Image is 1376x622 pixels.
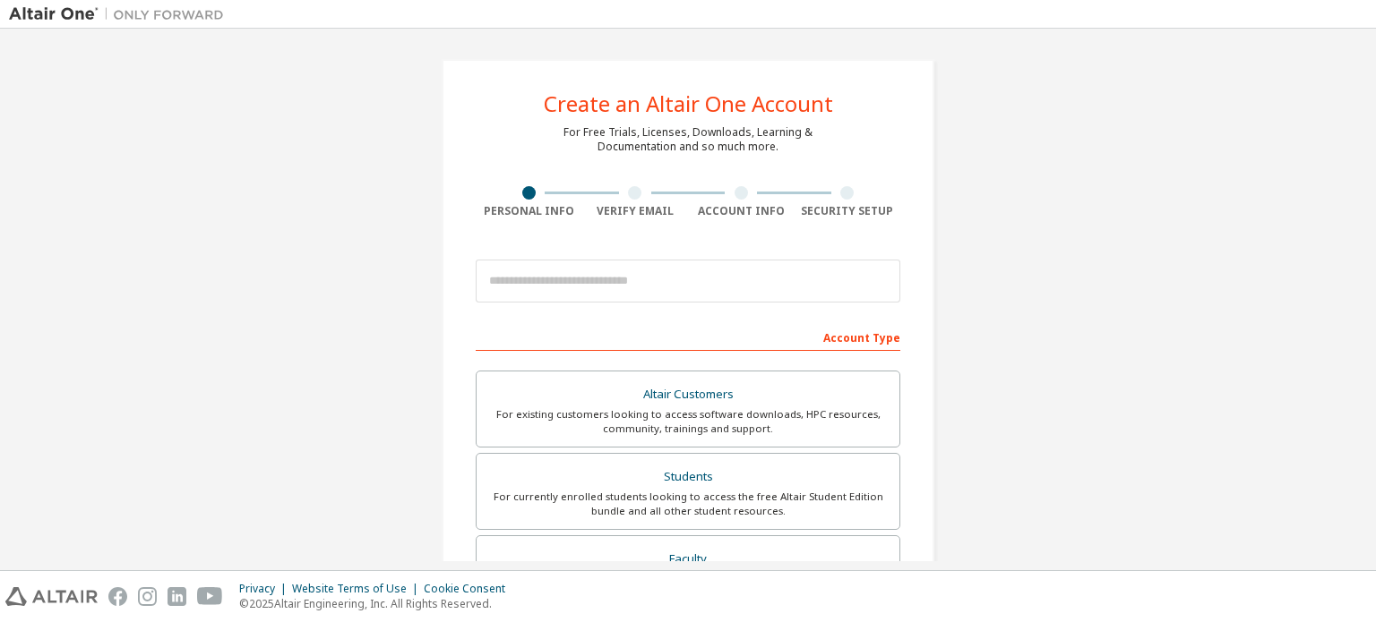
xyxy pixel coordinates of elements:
div: For existing customers looking to access software downloads, HPC resources, community, trainings ... [487,407,889,436]
img: instagram.svg [138,587,157,606]
div: For currently enrolled students looking to access the free Altair Student Edition bundle and all ... [487,490,889,518]
img: linkedin.svg [168,587,186,606]
p: © 2025 Altair Engineering, Inc. All Rights Reserved. [239,596,516,611]
div: Website Terms of Use [292,582,424,596]
img: Altair One [9,5,233,23]
div: Security Setup [795,204,901,218]
div: Cookie Consent [424,582,516,596]
div: Altair Customers [487,382,889,407]
div: Verify Email [582,204,689,218]
div: Personal Info [476,204,582,218]
div: Create an Altair One Account [544,93,833,115]
div: For Free Trials, Licenses, Downloads, Learning & Documentation and so much more. [563,125,813,154]
div: Account Type [476,322,900,351]
div: Account Info [688,204,795,218]
div: Faculty [487,547,889,572]
div: Privacy [239,582,292,596]
div: Students [487,464,889,490]
img: facebook.svg [108,587,127,606]
img: altair_logo.svg [5,587,98,606]
img: youtube.svg [197,587,223,606]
